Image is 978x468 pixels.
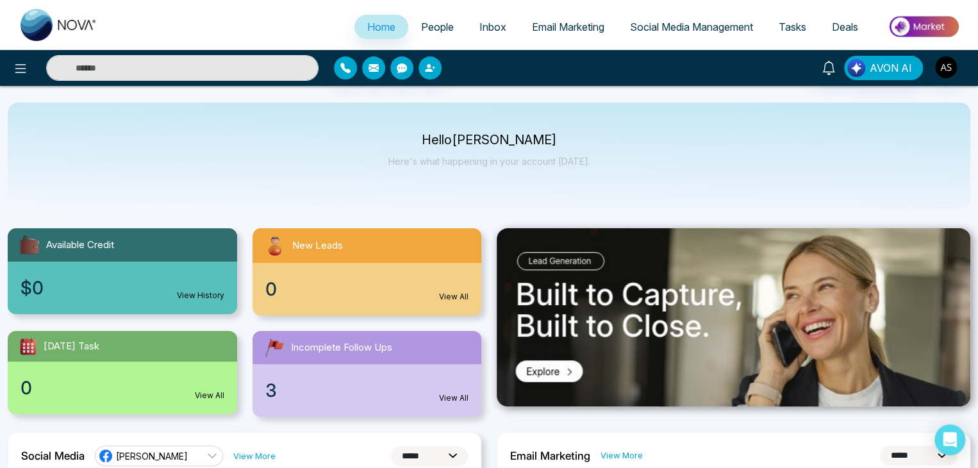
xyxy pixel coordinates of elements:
h2: Social Media [21,449,85,462]
a: Email Marketing [519,15,617,39]
span: Tasks [779,21,806,33]
img: Nova CRM Logo [21,9,97,41]
img: todayTask.svg [18,336,38,356]
button: AVON AI [844,56,923,80]
img: Market-place.gif [877,12,970,41]
a: Home [354,15,408,39]
a: Social Media Management [617,15,766,39]
span: People [421,21,454,33]
span: Social Media Management [630,21,753,33]
a: Incomplete Follow Ups3View All [245,331,490,417]
img: availableCredit.svg [18,233,41,256]
p: Here's what happening in your account [DATE]. [388,156,590,167]
a: View All [439,291,468,303]
span: Incomplete Follow Ups [291,340,392,355]
span: Deals [832,21,858,33]
span: $0 [21,274,44,301]
h2: Email Marketing [510,449,590,462]
span: Email Marketing [532,21,604,33]
span: AVON AI [870,60,912,76]
a: View All [195,390,224,401]
img: . [497,228,970,406]
span: Inbox [479,21,506,33]
a: Tasks [766,15,819,39]
img: newLeads.svg [263,233,287,258]
img: followUps.svg [263,336,286,359]
a: View More [601,449,643,462]
span: New Leads [292,238,343,253]
a: Inbox [467,15,519,39]
a: Deals [819,15,871,39]
img: User Avatar [935,56,957,78]
p: Hello [PERSON_NAME] [388,135,590,146]
div: Open Intercom Messenger [934,424,965,455]
span: [DATE] Task [44,339,99,354]
span: Home [367,21,395,33]
img: Lead Flow [847,59,865,77]
a: New Leads0View All [245,228,490,315]
a: View History [177,290,224,301]
a: View All [439,392,468,404]
span: Available Credit [46,238,114,253]
span: 0 [21,374,32,401]
a: People [408,15,467,39]
span: 0 [265,276,277,303]
span: [PERSON_NAME] [116,450,188,462]
a: View More [233,450,276,462]
span: 3 [265,377,277,404]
